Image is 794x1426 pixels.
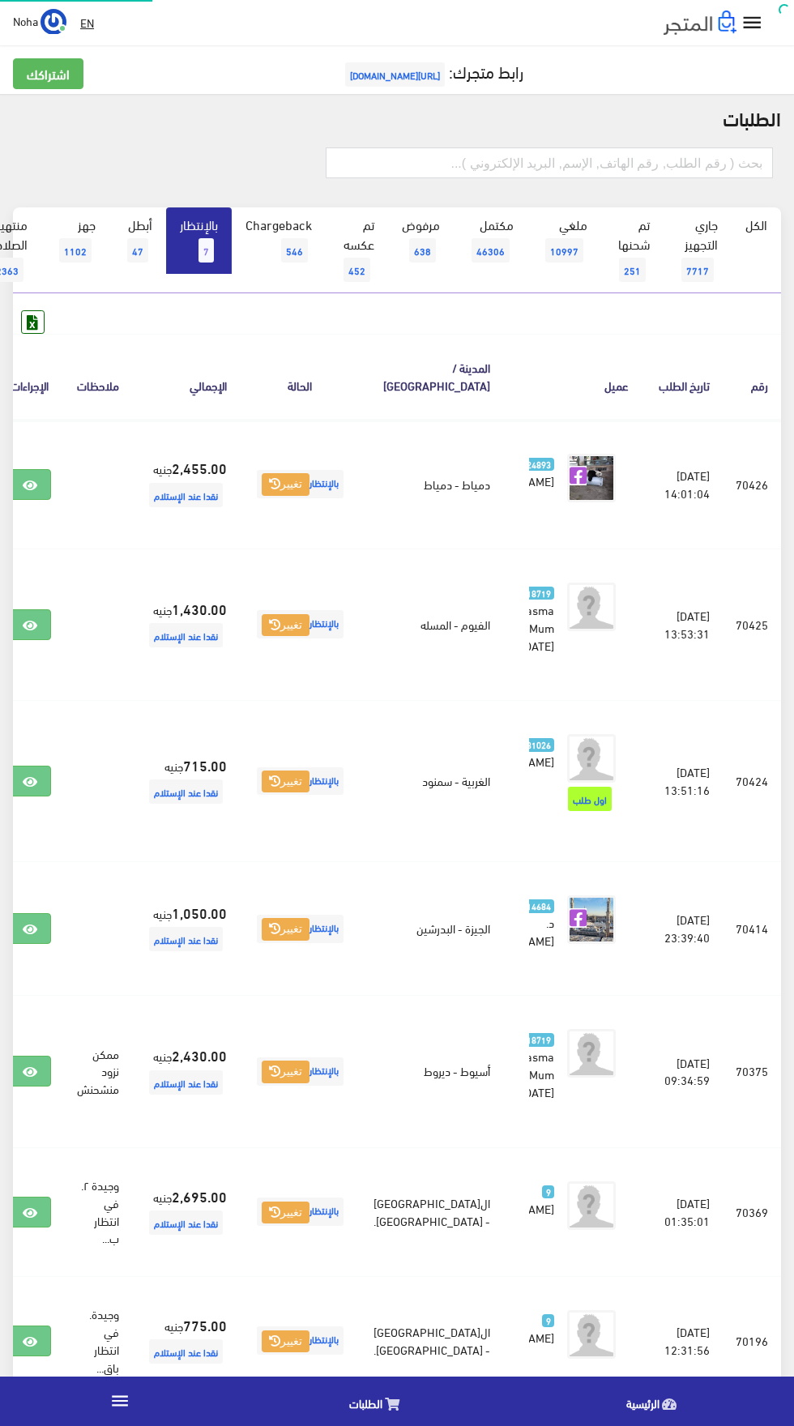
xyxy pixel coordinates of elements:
[626,1393,660,1413] span: الرئيسية
[723,1147,781,1276] td: 70369
[523,1033,554,1047] span: 18719
[723,1276,781,1405] td: 70196
[454,207,527,274] a: مكتمل46306
[64,1147,132,1276] td: وجيدة ٢. في انتظار ب...
[13,107,781,128] h2: الطلبات
[345,62,445,87] span: [URL][DOMAIN_NAME]
[642,549,723,700] td: [DATE] 13:53:31
[523,899,554,913] span: 14684
[519,598,554,656] span: Basma Mum [DATE]
[568,787,612,811] span: اول طلب
[723,996,781,1147] td: 70375
[132,861,240,995] td: جنيه
[567,1181,616,1230] img: avatar.png
[681,258,714,282] span: 7717
[172,1185,227,1206] strong: 2,695.00
[132,700,240,861] td: جنيه
[341,56,523,86] a: رابط متجرك:[URL][DOMAIN_NAME]
[361,549,503,700] td: الفيوم - المسله
[732,207,781,241] a: الكل
[172,457,227,478] strong: 2,455.00
[642,334,723,419] th: تاريخ الطلب
[664,207,732,293] a: جاري التجهيز7717
[523,738,554,752] span: 31026
[545,238,583,263] span: 10997
[349,1393,382,1413] span: الطلبات
[183,1314,227,1335] strong: 775.00
[567,583,616,631] img: avatar.png
[13,8,66,34] a: ... Noha
[523,458,554,472] span: 24893
[172,598,227,619] strong: 1,430.00
[232,207,326,274] a: Chargeback546
[281,238,308,263] span: 546
[127,238,148,263] span: 47
[642,1276,723,1405] td: [DATE] 12:31:56
[262,918,309,941] button: تغيير
[567,1029,616,1078] img: avatar.png
[601,207,664,293] a: تم شحنها251
[257,470,344,498] span: بالإنتظار
[529,1310,554,1346] a: 9 [PERSON_NAME]
[172,902,227,923] strong: 1,050.00
[41,9,66,35] img: ...
[361,1147,503,1276] td: ال[GEOGRAPHIC_DATA] - [GEOGRAPHIC_DATA].
[64,1276,132,1405] td: وجيدة. في انتظار باق...
[80,12,94,32] u: EN
[64,334,132,419] th: ملاحظات
[240,334,361,419] th: الحالة
[523,587,554,600] span: 18719
[149,779,223,804] span: نقدا عند الإستلام
[132,334,240,419] th: اﻹجمالي
[257,1326,344,1355] span: بالإنتظار
[132,1276,240,1405] td: جنيه
[361,1276,503,1405] td: ال[GEOGRAPHIC_DATA] - [GEOGRAPHIC_DATA].
[567,895,616,944] img: picture
[240,1381,517,1422] a: الطلبات
[257,610,344,638] span: بالإنتظار
[257,915,344,943] span: بالإنتظار
[149,483,223,507] span: نقدا عند الإستلام
[149,1070,223,1095] span: نقدا عند الإستلام
[198,238,214,263] span: 7
[527,207,601,274] a: ملغي10997
[642,700,723,861] td: [DATE] 13:51:16
[262,614,309,637] button: تغيير
[262,1330,309,1353] button: تغيير
[262,1202,309,1224] button: تغيير
[257,767,344,796] span: بالإنتظار
[149,927,223,951] span: نقدا عند الإستلام
[13,11,38,31] span: Noha
[257,1057,344,1086] span: بالإنتظار
[519,1044,554,1103] span: Basma Mum [DATE]
[567,1310,616,1359] img: avatar.png
[723,334,781,419] th: رقم
[529,895,554,949] a: 14684 د.[PERSON_NAME]
[257,1198,344,1226] span: بالإنتظار
[542,1314,554,1328] span: 9
[132,1147,240,1276] td: جنيه
[664,11,736,35] img: .
[642,1147,723,1276] td: [DATE] 01:35:01
[262,473,309,496] button: تغيير
[542,1185,554,1199] span: 9
[109,1390,130,1411] i: 
[723,861,781,995] td: 70414
[723,700,781,861] td: 70424
[59,238,92,263] span: 1102
[149,623,223,647] span: نقدا عند الإستلام
[361,420,503,549] td: دمياط - دمياط
[183,754,227,775] strong: 715.00
[517,1381,794,1422] a: الرئيسية
[503,334,642,419] th: عميل
[41,207,109,274] a: جهز1102
[619,258,646,282] span: 251
[529,1029,554,1100] a: 18719 Basma Mum [DATE]
[741,11,764,35] i: 
[166,207,232,274] a: بالإنتظار7
[109,207,166,274] a: أبطل47
[388,207,454,274] a: مرفوض638
[409,238,436,263] span: 638
[529,1181,554,1217] a: 9 [PERSON_NAME]
[567,454,616,502] img: picture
